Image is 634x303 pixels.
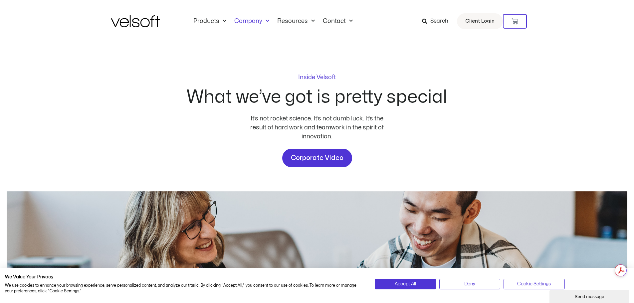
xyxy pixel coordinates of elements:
span: Corporate Video [291,153,343,163]
a: ProductsMenu Toggle [189,18,230,25]
p: Inside Velsoft [298,75,336,80]
div: It’s not rocket science. It’s not dumb luck. It’s the result of hard work and teamwork in the spi... [247,114,387,141]
button: Adjust cookie preferences [504,279,564,289]
a: Client Login [457,13,503,29]
a: ResourcesMenu Toggle [273,18,319,25]
span: Accept All [395,280,416,288]
a: CompanyMenu Toggle [230,18,273,25]
h2: We Value Your Privacy [5,274,365,280]
nav: Menu [189,18,357,25]
h2: What we’ve got is pretty special [187,88,447,106]
span: Deny [464,280,475,288]
a: Corporate Video [282,149,352,167]
span: Client Login [465,17,495,26]
button: Accept all cookies [375,279,436,289]
a: Search [422,16,453,27]
p: We use cookies to enhance your browsing experience, serve personalized content, and analyze our t... [5,283,365,294]
img: Velsoft Training Materials [111,15,160,27]
iframe: chat widget [549,288,631,303]
a: ContactMenu Toggle [319,18,357,25]
span: Search [430,17,448,26]
button: Deny all cookies [439,279,500,289]
span: Cookie Settings [517,280,551,288]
